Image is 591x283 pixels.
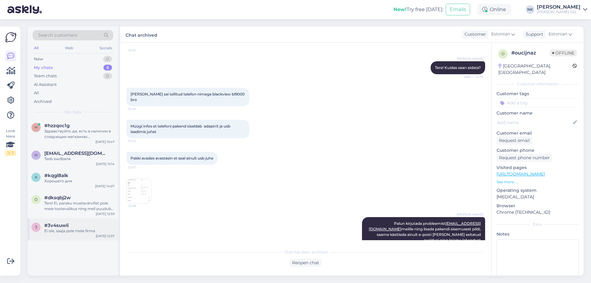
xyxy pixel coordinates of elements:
[393,6,443,13] div: Try free [DATE]:
[131,92,246,102] span: [PERSON_NAME] sai tellitud telefon nimega blackview bl9000 bro
[128,139,151,143] span: 12:46
[96,234,115,238] div: [DATE] 12:57
[435,65,481,70] span: Tere! Kuidas saan aidata?
[497,194,579,200] p: [MEDICAL_DATA]
[34,56,43,62] div: New
[127,179,151,203] img: Attachment
[103,73,112,79] div: 0
[65,109,81,115] span: My chats
[34,197,38,202] span: d
[44,156,115,162] div: Teeb swdbank
[34,90,39,96] div: All
[34,73,57,79] div: Team chats
[290,259,322,267] div: Reopen chat
[460,75,483,79] span: Seen ✓ 12:45
[498,63,573,76] div: [GEOGRAPHIC_DATA], [GEOGRAPHIC_DATA]
[457,212,483,217] span: [PERSON_NAME]
[44,200,115,212] div: Tere! Ei, paraku mustavärvilist pole meie tootevalikus ning meil puudub teave kas nad ilmuvad kun...
[501,51,505,56] span: o
[98,44,113,52] div: Socials
[497,231,579,237] p: Notes
[33,44,40,52] div: All
[95,184,115,188] div: [DATE] 14:07
[35,225,37,229] span: 3
[369,221,482,242] span: Palun kirjutada probleemist meilile ning lisada pakendi sisemusest pildi, saame käsitleda ainult ...
[477,4,511,15] div: Online
[497,222,579,227] div: Extra
[34,99,52,105] div: Archived
[550,50,577,56] span: Offline
[44,223,69,228] span: #3v4suwli
[511,49,550,57] div: # oucijnaz
[497,98,579,107] input: Add a tag
[497,203,579,209] p: Browser
[446,4,470,15] button: Emails
[537,5,581,10] div: [PERSON_NAME]
[497,110,579,116] p: Customer name
[497,154,552,162] div: Request phone number
[128,204,151,208] span: 12:48
[5,31,17,43] img: Askly Logo
[103,56,112,62] div: 0
[103,65,112,71] div: 5
[44,151,108,156] span: helenapajuste972@gmail.com
[457,56,483,61] span: [PERSON_NAME]
[537,10,581,14] div: [PERSON_NAME] OÜ
[44,128,115,139] div: Здравствуйте, да, есть в наличии в следующих магазинах: [GEOGRAPHIC_DATA] [GEOGRAPHIC_DATA] kesku...
[462,31,486,38] div: Customer
[34,65,53,71] div: My chats
[497,130,579,136] p: Customer email
[5,150,16,156] div: 2 / 3
[44,178,115,184] div: Хорошего дня
[393,6,407,12] b: New!
[44,195,71,200] span: #dksqbj2w
[497,119,572,126] input: Add name
[34,125,38,130] span: h
[35,175,38,180] span: k
[497,81,579,87] div: Customer information
[497,91,579,97] p: Customer tags
[284,249,328,255] span: Chat has been archived
[128,165,151,170] span: 12:47
[126,30,157,38] label: Chat archived
[128,48,151,53] span: 12:45
[96,162,115,166] div: [DATE] 15:14
[497,187,579,194] p: Operating system
[497,164,579,171] p: Visited pages
[128,107,151,111] span: 12:46
[523,31,543,38] div: Support
[95,139,115,144] div: [DATE] 15:47
[497,136,532,145] div: Request email
[549,31,567,38] span: Estonian
[131,124,231,134] span: Müügi infos et telefoni pakend sisaldab adaptrit ja usb laadimis juhet
[5,128,16,156] div: Look Here
[131,156,213,160] span: Pakki avades avastasin et seal ainult usb juhe
[491,31,510,38] span: Estonian
[34,82,57,88] div: AI Assistant
[96,212,115,216] div: [DATE] 12:59
[497,147,579,154] p: Customer phone
[64,44,74,52] div: Web
[497,171,545,177] a: [URL][DOMAIN_NAME]
[497,209,579,216] p: Chrome [TECHNICAL_ID]
[44,173,68,178] span: #kqgl8alk
[44,123,70,128] span: #hzzqoc1g
[537,5,587,14] a: [PERSON_NAME][PERSON_NAME] OÜ
[497,179,579,185] p: See more ...
[44,228,115,234] div: Ei ole, saaja pole meie firma
[526,5,534,14] div: NK
[34,153,38,157] span: h
[38,32,77,38] span: Search customers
